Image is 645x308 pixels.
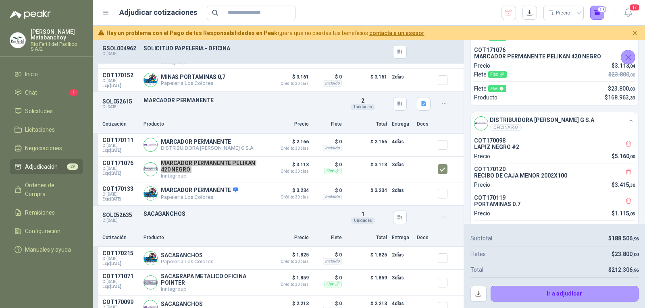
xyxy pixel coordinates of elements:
p: $ [612,152,635,161]
p: $ 2.166 [268,137,309,151]
p: SACAGANCHOS [144,211,338,217]
p: GSOL004962 [102,45,139,52]
a: Negociaciones [10,141,83,156]
span: C: [DATE] [102,192,139,197]
p: COT171076 [474,47,635,53]
p: Total [347,120,387,128]
span: Solicitudes [25,107,53,116]
span: Inicio [25,70,38,79]
p: $ 0 [314,186,342,195]
p: Papeleria Los Colores [161,194,238,200]
p: $ [608,234,639,243]
span: Crédito 30 días [268,147,309,151]
span: ,00 [629,154,635,159]
p: Cotización [102,120,139,128]
span: Exp: [DATE] [102,284,139,289]
img: Company Logo [144,163,157,176]
a: Licitaciones [10,122,83,137]
div: Unidades [351,104,375,110]
p: $ 1.859 [347,273,387,292]
p: 3 días [392,160,412,170]
img: Company Logo [144,252,157,265]
a: Chat1 [10,85,83,100]
p: SACAGRAPA METALICO OFICINA POINTER [161,273,264,286]
span: Negociaciones [25,144,62,153]
a: contacta a un asesor [369,30,424,36]
div: Company LogoDISTRIBUIDORA [PERSON_NAME] G S.AOFICINA RIO [471,112,638,134]
p: $ 1.825 [347,250,387,266]
p: Flete [474,84,506,93]
span: C: [DATE] [102,143,139,148]
a: Configuración [10,223,83,239]
a: Solicitudes [10,103,83,119]
h1: Adjudicar cotizaciones [119,7,197,18]
p: LAPIZ NEGRO #2 [474,144,635,150]
p: $ 1.859 [268,273,309,287]
span: 212.306 [612,267,639,273]
p: Cotización [102,234,139,242]
img: Logo peakr [10,10,51,19]
span: Licitaciones [25,125,55,134]
div: Unidades [351,217,375,224]
p: Papeleria Los Colores [161,258,213,265]
div: Incluido [323,194,342,200]
p: Flete [314,234,342,242]
p: $ 0 [314,72,342,82]
button: Cerrar [621,50,635,64]
span: 188.506 [612,235,639,242]
p: Producto [474,93,497,102]
span: Exp: [DATE] [102,261,139,266]
p: COT170098 [474,137,635,144]
p: Docs [417,234,433,242]
div: Flex [488,71,507,78]
p: Entrega [392,120,412,128]
span: Manuales y ayuda [25,245,71,254]
span: Crédito 30 días [268,82,309,86]
button: Ir a adjudicar [491,286,639,302]
p: $ [605,93,635,102]
p: MARCADOR PERMANENTE [161,187,238,194]
p: Total [470,265,483,274]
span: Chat [25,88,37,97]
p: $ [612,61,635,70]
img: Company Logo [10,33,25,48]
p: $ 0 [314,250,342,260]
p: $ 0 [314,160,342,170]
span: C: [DATE] [102,166,139,171]
button: 17 [590,6,605,20]
span: Crédito 30 días [268,170,309,174]
span: ,00 [629,72,635,78]
p: COT170111 [102,137,139,143]
p: $ [608,70,635,79]
p: MARCADOR PERMANENTE [144,97,338,103]
p: SOLICITUD PAPELERIA - OFICINA [144,45,338,52]
span: Crédito 30 días [268,260,309,264]
span: Exp: [DATE] [102,197,139,202]
p: Rio Fertil del Pacífico S.A.S. [31,42,83,52]
p: SACAGANCHOS [161,252,213,258]
p: Precio [474,180,490,189]
p: Flete [314,120,342,128]
p: Producto [144,234,264,242]
h4: DISTRIBUIDORA [PERSON_NAME] G S.A [490,116,594,124]
div: Flex [488,85,506,92]
span: 1.115 [615,210,635,217]
span: 3.415 [615,182,635,188]
p: PORTAMINAS 0.7 [474,201,635,207]
p: $ 3.113 [347,160,387,179]
div: Flex [324,168,342,174]
p: 2 días [392,250,412,260]
p: RECIBO DE CAJA MENOR 2002X100 [474,172,635,179]
span: ,03 [629,211,635,217]
span: 3.113 [615,62,635,69]
a: Inicio [10,66,83,82]
p: $ [608,265,639,274]
p: COT171076 [102,160,139,166]
span: C: [DATE] [102,79,139,83]
p: Entrega [392,234,412,242]
p: Flete [474,70,507,79]
p: Precio [474,61,490,70]
span: 17 [629,4,640,11]
div: Precio [548,7,572,19]
p: 2 días [392,186,412,195]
